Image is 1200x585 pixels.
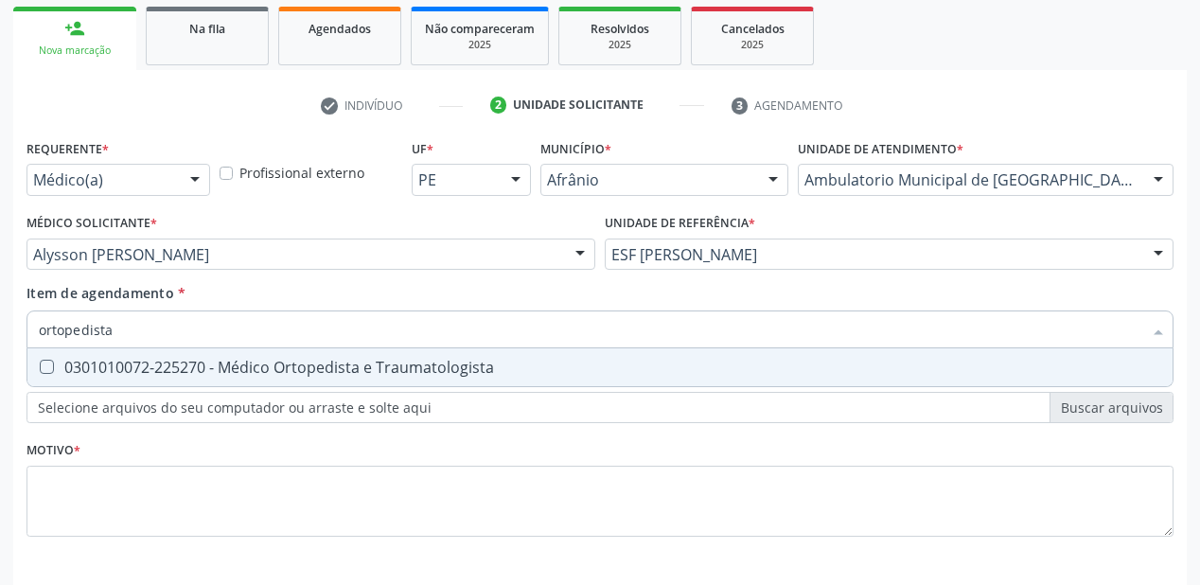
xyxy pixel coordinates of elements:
[721,21,785,37] span: Cancelados
[611,245,1135,264] span: ESF [PERSON_NAME]
[39,360,1161,375] div: 0301010072-225270 - Médico Ortopedista e Traumatologista
[540,134,611,164] label: Município
[573,38,667,52] div: 2025
[605,209,755,239] label: Unidade de referência
[804,170,1135,189] span: Ambulatorio Municipal de [GEOGRAPHIC_DATA]
[425,21,535,37] span: Não compareceram
[64,18,85,39] div: person_add
[309,21,371,37] span: Agendados
[26,134,109,164] label: Requerente
[425,38,535,52] div: 2025
[26,284,174,302] span: Item de agendamento
[26,436,80,466] label: Motivo
[418,170,492,189] span: PE
[798,134,963,164] label: Unidade de atendimento
[26,209,157,239] label: Médico Solicitante
[39,310,1142,348] input: Buscar por procedimentos
[513,97,644,114] div: Unidade solicitante
[189,21,225,37] span: Na fila
[591,21,649,37] span: Resolvidos
[33,170,171,189] span: Médico(a)
[705,38,800,52] div: 2025
[26,44,123,58] div: Nova marcação
[33,245,556,264] span: Alysson [PERSON_NAME]
[412,134,433,164] label: UF
[547,170,750,189] span: Afrânio
[239,163,364,183] label: Profissional externo
[490,97,507,114] div: 2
